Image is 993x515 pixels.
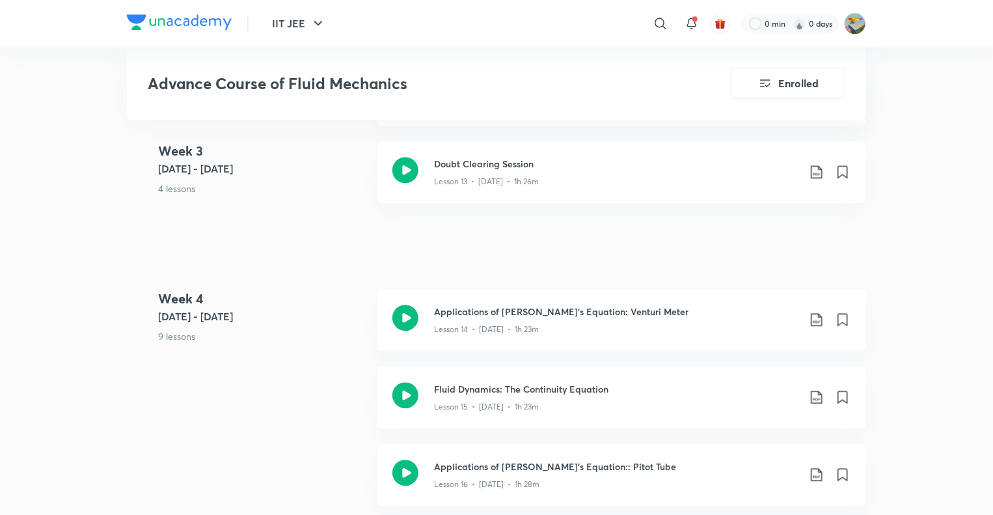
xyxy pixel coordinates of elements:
a: Doubt Clearing SessionLesson 13 • [DATE] • 1h 26m [377,141,866,219]
h3: Doubt Clearing Session [434,157,798,171]
h4: Week 4 [158,289,366,309]
a: Applications of [PERSON_NAME]'s Equation: Venturi MeterLesson 14 • [DATE] • 1h 23m [377,289,866,367]
p: 4 lessons [158,182,366,195]
button: IIT JEE [264,10,334,36]
p: 9 lessons [158,329,366,343]
button: avatar [710,13,731,34]
p: Lesson 14 • [DATE] • 1h 23m [434,324,539,335]
h5: [DATE] - [DATE] [158,309,366,324]
p: Lesson 15 • [DATE] • 1h 23m [434,401,539,413]
a: Company Logo [127,14,232,33]
p: Lesson 13 • [DATE] • 1h 26m [434,176,539,188]
img: Company Logo [127,14,232,30]
button: Enrolled [731,68,845,99]
h3: Applications of [PERSON_NAME]'s Equation: Venturi Meter [434,305,798,318]
img: Riyan wanchoo [844,12,866,35]
img: avatar [714,18,726,29]
h3: Advance Course of Fluid Mechanics [148,74,657,93]
p: Lesson 16 • [DATE] • 1h 28m [434,479,539,490]
a: Fluid Dynamics: The Continuity EquationLesson 15 • [DATE] • 1h 23m [377,367,866,444]
h4: Week 3 [158,141,366,161]
h3: Fluid Dynamics: The Continuity Equation [434,382,798,396]
img: streak [793,17,806,30]
h5: [DATE] - [DATE] [158,161,366,176]
h3: Applications of [PERSON_NAME]'s Equation:: Pitot Tube [434,460,798,473]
